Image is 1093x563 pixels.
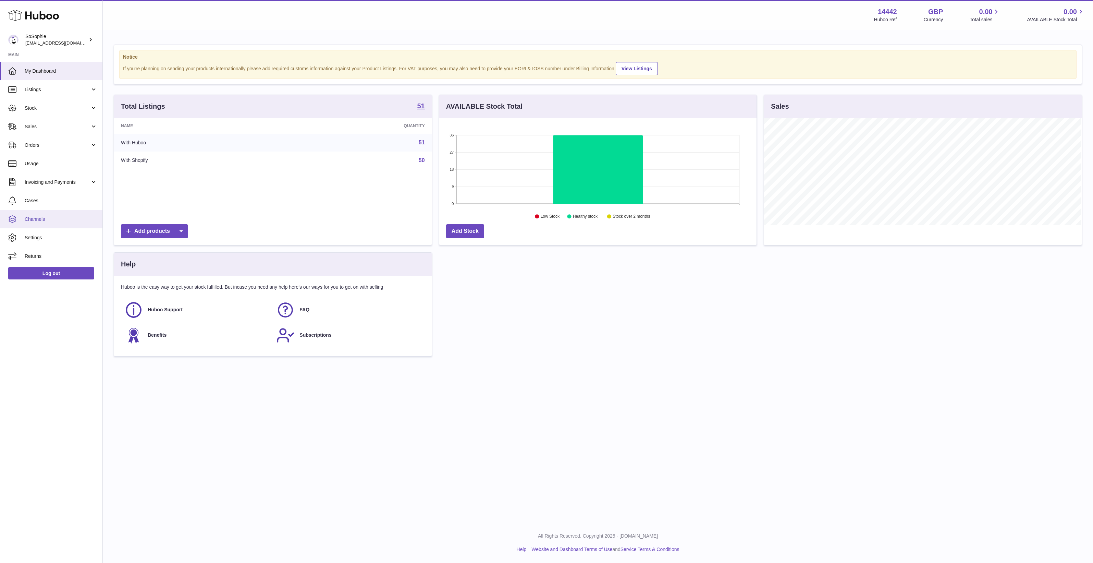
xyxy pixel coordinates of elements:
span: [EMAIL_ADDRESS][DOMAIN_NAME] [25,40,101,46]
strong: Notice [123,54,1073,60]
h3: Help [121,260,136,269]
th: Quantity [285,118,432,134]
a: Help [517,547,527,552]
span: 0.00 [1064,7,1077,16]
a: Benefits [124,326,269,345]
p: All Rights Reserved. Copyright 2025 - [DOMAIN_NAME] [108,533,1088,539]
span: 0.00 [979,7,993,16]
span: Channels [25,216,97,223]
a: Log out [8,267,94,279]
text: 18 [450,167,454,171]
strong: 14442 [878,7,897,16]
a: Add Stock [446,224,484,238]
span: Benefits [148,332,167,338]
span: Sales [25,123,90,130]
text: Healthy stock [573,214,598,219]
h3: Sales [771,102,789,111]
text: 27 [450,150,454,154]
span: Usage [25,160,97,167]
span: Total sales [970,16,1000,23]
img: internalAdmin-14442@internal.huboo.com [8,35,19,45]
span: AVAILABLE Stock Total [1027,16,1085,23]
strong: 51 [417,103,425,109]
strong: GBP [928,7,943,16]
span: Subscriptions [299,332,331,338]
a: 51 [417,103,425,111]
a: Subscriptions [276,326,421,345]
span: Stock [25,105,90,111]
a: FAQ [276,301,421,319]
div: SoSophie [25,33,87,46]
span: Listings [25,86,90,93]
h3: Total Listings [121,102,165,111]
div: Huboo Ref [874,16,897,23]
span: Orders [25,142,90,148]
td: With Huboo [114,134,285,152]
text: 9 [452,184,454,189]
span: Cases [25,197,97,204]
text: 0 [452,202,454,206]
text: Low Stock [541,214,560,219]
span: FAQ [299,307,309,313]
text: Stock over 2 months [613,214,650,219]
div: Currency [924,16,943,23]
td: With Shopify [114,152,285,169]
a: View Listings [616,62,658,75]
text: 36 [450,133,454,137]
span: Huboo Support [148,307,183,313]
a: Huboo Support [124,301,269,319]
span: Settings [25,235,97,241]
th: Name [114,118,285,134]
a: Website and Dashboard Terms of Use [531,547,612,552]
a: Add products [121,224,188,238]
div: If you're planning on sending your products internationally please add required customs informati... [123,61,1073,75]
p: Huboo is the easy way to get your stock fulfilled. But incase you need any help here's our ways f... [121,284,425,290]
a: 0.00 AVAILABLE Stock Total [1027,7,1085,23]
a: 50 [419,157,425,163]
span: Invoicing and Payments [25,179,90,185]
span: My Dashboard [25,68,97,74]
li: and [529,546,679,553]
span: Returns [25,253,97,260]
a: 51 [419,140,425,145]
h3: AVAILABLE Stock Total [446,102,523,111]
a: 0.00 Total sales [970,7,1000,23]
a: Service Terms & Conditions [621,547,679,552]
